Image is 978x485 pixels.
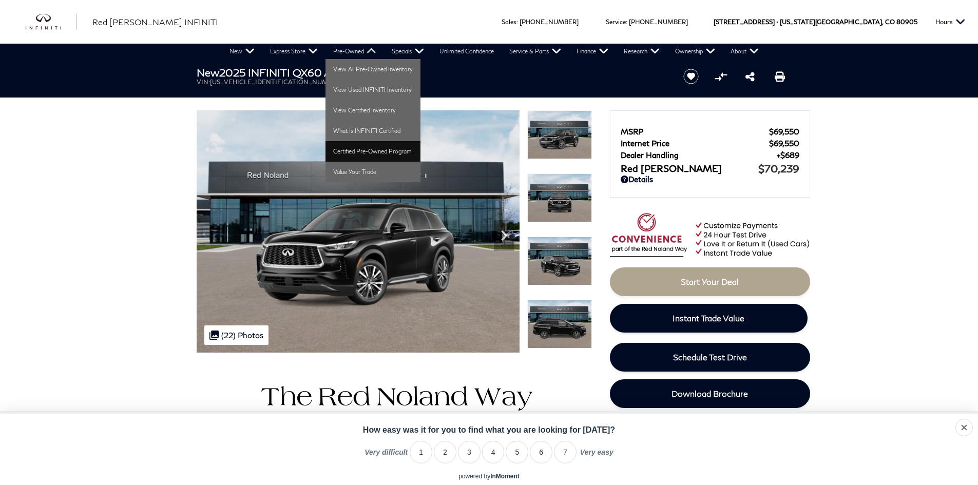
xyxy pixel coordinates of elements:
div: (22) Photos [204,325,269,345]
button: Compare Vehicle [713,69,728,84]
span: Red [PERSON_NAME] INFINITI [92,17,218,27]
a: [PHONE_NUMBER] [629,18,688,26]
li: 2 [434,441,456,463]
span: $69,550 [769,127,799,136]
span: VIN: [197,78,210,86]
li: 5 [506,441,528,463]
a: Instant Trade Value [610,304,808,333]
a: Unlimited Confidence [432,44,502,59]
li: 6 [530,441,552,463]
nav: Main Navigation [222,44,766,59]
li: 7 [554,441,577,463]
a: What Is INFINITI Certified [325,121,420,141]
span: [US_VEHICLE_IDENTIFICATION_NUMBER] [210,78,342,86]
span: Download Brochure [672,389,748,398]
img: New 2025 MINERAL BLACK INFINITI AUTOGRAPH AWD image 4 [527,300,592,348]
span: Internet Price [621,139,769,148]
a: MSRP $69,550 [621,127,799,136]
label: Very difficult [365,448,408,463]
a: infiniti [26,14,77,30]
img: New 2025 MINERAL BLACK INFINITI AUTOGRAPH AWD image 3 [527,237,592,285]
a: Research [616,44,667,59]
a: View All Pre-Owned Inventory [325,59,420,80]
a: Specials [384,44,432,59]
a: Ownership [667,44,723,59]
div: Next [494,220,514,251]
a: InMoment [490,473,520,480]
a: New [222,44,262,59]
span: Red [PERSON_NAME] [621,163,758,174]
span: Sales [502,18,516,26]
span: Instant Trade Value [673,313,744,323]
span: : [626,18,627,26]
img: New 2025 MINERAL BLACK INFINITI AUTOGRAPH AWD image 1 [197,110,520,353]
a: [PHONE_NUMBER] [520,18,579,26]
span: Service [606,18,626,26]
h1: 2025 INFINITI QX60 AUTOGRAPH AWD [197,67,666,78]
img: New 2025 MINERAL BLACK INFINITI AUTOGRAPH AWD image 2 [527,173,592,222]
a: About [723,44,766,59]
a: Service & Parts [502,44,569,59]
li: 3 [458,441,481,463]
span: : [516,18,518,26]
a: View Certified Inventory [325,100,420,121]
span: Schedule Test Drive [673,352,747,362]
a: Print this New 2025 INFINITI QX60 AUTOGRAPH AWD [775,70,785,83]
img: New 2025 MINERAL BLACK INFINITI AUTOGRAPH AWD image 1 [527,110,592,159]
li: 1 [410,441,432,463]
a: Red [PERSON_NAME] $70,239 [621,162,799,174]
button: Save vehicle [680,68,702,85]
li: 4 [482,441,505,463]
a: View Used INFINITI Inventory [325,80,420,100]
a: Finance [569,44,616,59]
div: Close survey [955,419,973,436]
div: powered by inmoment [458,473,520,480]
span: Dealer Handling [621,150,777,160]
span: $70,239 [758,162,799,174]
strong: New [197,66,219,79]
a: Download Brochure [610,379,810,408]
a: [STREET_ADDRESS] • [US_STATE][GEOGRAPHIC_DATA], CO 80905 [714,18,917,26]
label: Very easy [580,448,613,463]
a: Schedule Test Drive [610,343,810,372]
a: Share this New 2025 INFINITI QX60 AUTOGRAPH AWD [745,70,755,83]
a: Express Store [262,44,325,59]
a: Internet Price $69,550 [621,139,799,148]
a: Pre-Owned [325,44,384,59]
a: Start Your Deal [610,267,810,296]
a: Dealer Handling $689 [621,150,799,160]
span: MSRP [621,127,769,136]
a: Certified Pre-Owned Program [325,141,420,162]
a: Red [PERSON_NAME] INFINITI [92,16,218,28]
img: INFINITI [26,14,77,30]
a: Details [621,174,799,184]
span: $69,550 [769,139,799,148]
a: Value Your Trade [325,162,420,182]
span: $689 [777,150,799,160]
span: Start Your Deal [681,277,739,286]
